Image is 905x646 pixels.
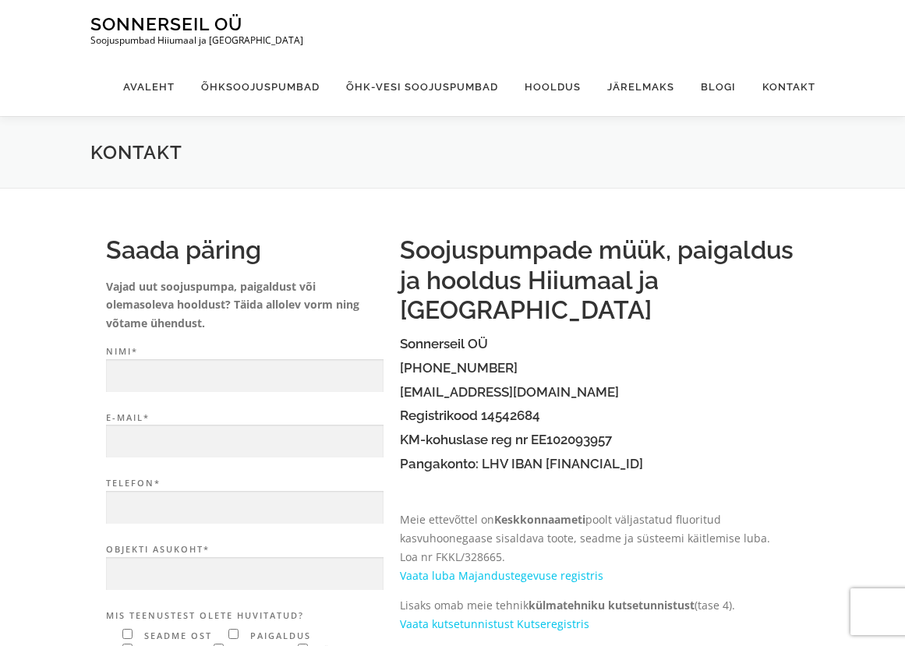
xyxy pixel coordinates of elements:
[106,542,384,591] label: Objekti asukoht*
[529,598,695,612] strong: külmatehniku kutsetunnistust
[106,609,384,623] label: Mis teenustest olete huvitatud?
[400,235,800,325] h2: Soojuspumpade müük, paigaldus ja hooldus Hiiumaal ja [GEOGRAPHIC_DATA]
[400,510,800,584] p: Meie ettevõttel on poolt väljastatud fluoritud kasvuhoonegaase sisaldava toote, seadme ja süsteem...
[90,35,303,46] p: Soojuspumbad Hiiumaal ja [GEOGRAPHIC_DATA]
[106,557,384,591] input: Objekti asukoht*
[90,13,242,34] a: Sonnerseil OÜ
[400,432,800,447] h4: KM-kohuslase reg nr EE102093957
[106,359,384,393] input: Nimi*
[494,512,585,527] strong: Keskkonnaameti
[106,279,359,331] strong: Vajad uut soojuspumpa, paigaldust või olemasoleva hooldust? Täida allolev vorm ning võtame ühendust.
[749,58,815,116] a: Kontakt
[400,337,800,351] h4: Sonnerseil OÜ
[246,630,311,641] span: paigaldus
[511,58,594,116] a: Hooldus
[400,616,589,631] a: Vaata kutsetunnistust Kutseregistris
[110,58,188,116] a: Avaleht
[400,457,800,471] h4: Pangakonto: LHV IBAN [FINANCIAL_ID]
[106,235,384,265] h2: Saada päring
[400,568,603,583] a: Vaata luba Majandustegevuse registris
[400,384,619,400] a: [EMAIL_ADDRESS][DOMAIN_NAME]
[106,425,384,458] input: E-mail*
[188,58,333,116] a: Õhksoojuspumbad
[400,408,800,423] h4: Registrikood 14542684
[333,58,511,116] a: Õhk-vesi soojuspumbad
[400,596,800,634] p: Lisaks omab meie tehnik (tase 4).
[106,344,384,393] label: Nimi*
[688,58,749,116] a: Blogi
[594,58,688,116] a: Järelmaks
[90,140,815,164] h1: Kontakt
[106,476,384,524] label: Telefon*
[140,630,212,641] span: seadme ost
[106,411,384,459] label: E-mail*
[106,491,384,524] input: Telefon*
[400,361,800,376] h4: [PHONE_NUMBER]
